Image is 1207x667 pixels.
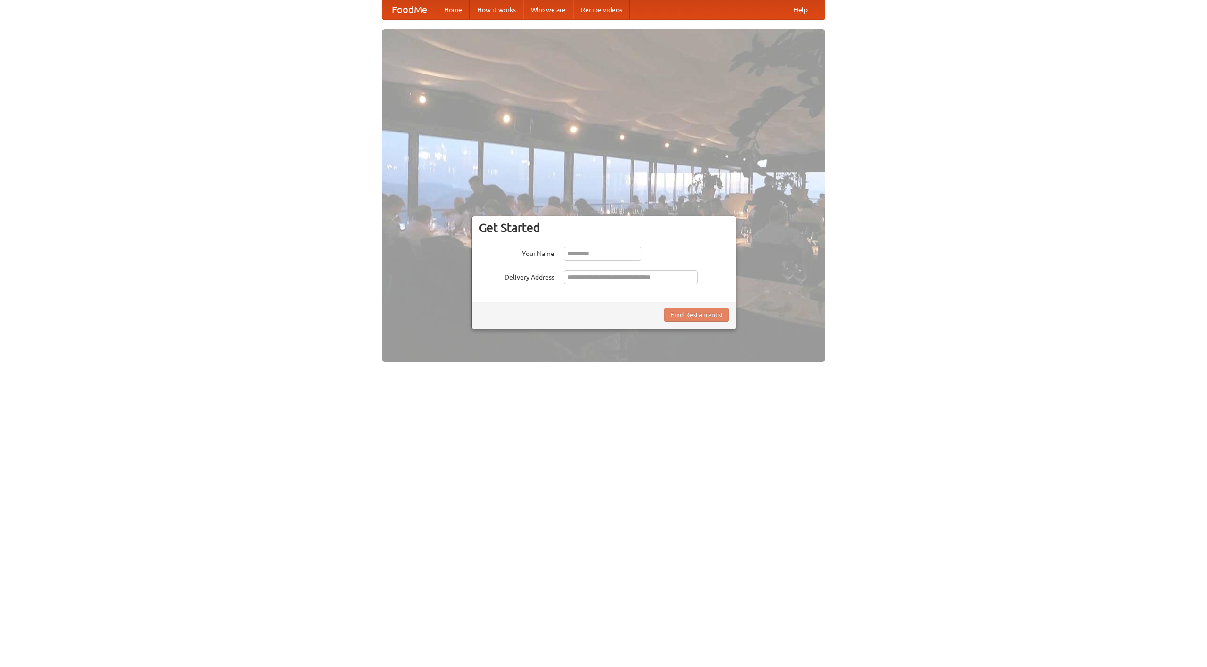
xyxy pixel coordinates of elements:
a: Help [786,0,815,19]
button: Find Restaurants! [664,308,729,322]
label: Delivery Address [479,270,554,282]
label: Your Name [479,247,554,258]
a: How it works [470,0,523,19]
a: FoodMe [382,0,437,19]
h3: Get Started [479,221,729,235]
a: Who we are [523,0,573,19]
a: Home [437,0,470,19]
a: Recipe videos [573,0,630,19]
